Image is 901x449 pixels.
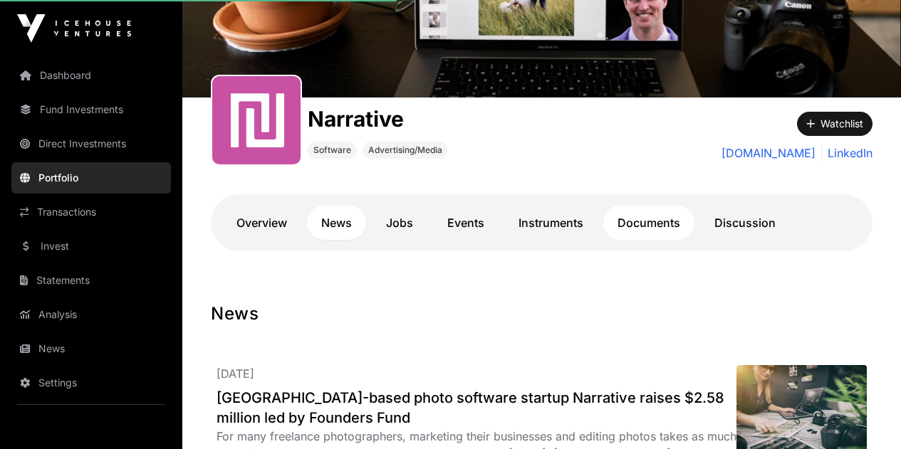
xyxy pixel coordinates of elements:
a: Documents [603,206,694,240]
h1: Narrative [308,106,448,132]
a: Invest [11,231,171,262]
a: Overview [222,206,301,240]
h1: News [211,302,873,325]
a: Jobs [372,206,427,240]
a: Discussion [700,206,790,240]
a: [DOMAIN_NAME] [722,144,816,162]
a: Settings [11,367,171,398]
a: Direct Investments [11,128,171,159]
iframe: Chat Widget [830,381,901,449]
a: Instruments [504,206,598,240]
nav: Tabs [222,206,861,240]
a: Dashboard [11,60,171,91]
button: Watchlist [797,112,873,136]
img: output-onlinepngtools---2025-04-09T134005.196.png [218,82,295,159]
a: Statements [11,265,171,296]
a: Fund Investments [11,94,171,125]
span: Software [313,144,351,156]
a: [GEOGRAPHIC_DATA]-based photo software startup Narrative raises $2.58 million led by Founders Fund [217,388,736,428]
a: News [11,333,171,364]
a: News [307,206,366,240]
span: Advertising/Media [368,144,442,156]
a: Transactions [11,196,171,228]
a: Events [433,206,499,240]
a: LinkedIn [821,144,873,162]
p: [DATE] [217,365,736,382]
img: Icehouse Ventures Logo [17,14,131,43]
a: Analysis [11,299,171,330]
a: Portfolio [11,162,171,194]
